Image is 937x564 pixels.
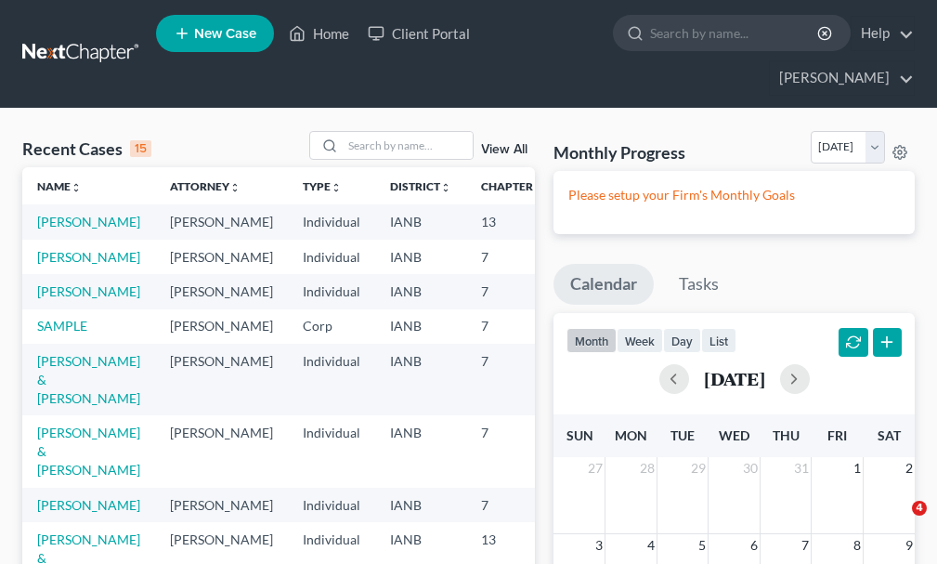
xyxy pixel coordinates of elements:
[719,427,749,443] span: Wed
[155,240,288,274] td: [PERSON_NAME]
[288,344,375,415] td: Individual
[375,415,466,487] td: IANB
[566,328,617,353] button: month
[645,534,657,557] span: 4
[466,344,559,415] td: 7
[689,457,708,479] span: 29
[288,415,375,487] td: Individual
[748,534,760,557] span: 6
[566,427,593,443] span: Sun
[288,240,375,274] td: Individual
[229,182,241,193] i: unfold_more
[288,204,375,239] td: Individual
[155,309,288,344] td: [PERSON_NAME]
[852,534,863,557] span: 8
[155,488,288,522] td: [PERSON_NAME]
[586,457,605,479] span: 27
[155,344,288,415] td: [PERSON_NAME]
[800,534,811,557] span: 7
[37,425,140,478] a: [PERSON_NAME] & [PERSON_NAME]
[375,204,466,239] td: IANB
[701,328,736,353] button: list
[662,264,735,305] a: Tasks
[741,457,760,479] span: 30
[37,214,140,230] a: [PERSON_NAME]
[878,427,901,443] span: Sat
[375,344,466,415] td: IANB
[696,534,708,557] span: 5
[874,501,918,545] iframe: Intercom live chat
[553,264,654,305] a: Calendar
[466,309,559,344] td: 7
[593,534,605,557] span: 3
[615,427,647,443] span: Mon
[288,488,375,522] td: Individual
[37,318,87,334] a: SAMPLE
[22,138,151,160] div: Recent Cases
[852,17,914,50] a: Help
[375,274,466,308] td: IANB
[37,353,140,406] a: [PERSON_NAME] & [PERSON_NAME]
[194,27,256,41] span: New Case
[852,457,863,479] span: 1
[553,141,685,164] h3: Monthly Progress
[375,488,466,522] td: IANB
[827,427,847,443] span: Fri
[155,415,288,487] td: [PERSON_NAME]
[375,240,466,274] td: IANB
[704,369,765,388] h2: [DATE]
[773,427,800,443] span: Thu
[343,132,473,159] input: Search by name...
[37,497,140,513] a: [PERSON_NAME]
[280,17,358,50] a: Home
[663,328,701,353] button: day
[466,415,559,487] td: 7
[155,274,288,308] td: [PERSON_NAME]
[288,309,375,344] td: Corp
[533,182,544,193] i: unfold_more
[37,283,140,299] a: [PERSON_NAME]
[481,179,544,193] a: Chapterunfold_more
[331,182,342,193] i: unfold_more
[466,274,559,308] td: 7
[71,182,82,193] i: unfold_more
[390,179,451,193] a: Districtunfold_more
[770,61,914,95] a: [PERSON_NAME]
[792,457,811,479] span: 31
[37,249,140,265] a: [PERSON_NAME]
[912,501,927,516] span: 4
[904,457,915,479] span: 2
[466,488,559,522] td: 7
[303,179,342,193] a: Typeunfold_more
[466,204,559,239] td: 13
[481,143,527,156] a: View All
[440,182,451,193] i: unfold_more
[466,240,559,274] td: 7
[155,204,288,239] td: [PERSON_NAME]
[130,140,151,157] div: 15
[568,186,900,204] p: Please setup your Firm's Monthly Goals
[375,309,466,344] td: IANB
[358,17,479,50] a: Client Portal
[638,457,657,479] span: 28
[617,328,663,353] button: week
[170,179,241,193] a: Attorneyunfold_more
[37,179,82,193] a: Nameunfold_more
[288,274,375,308] td: Individual
[670,427,695,443] span: Tue
[650,16,820,50] input: Search by name...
